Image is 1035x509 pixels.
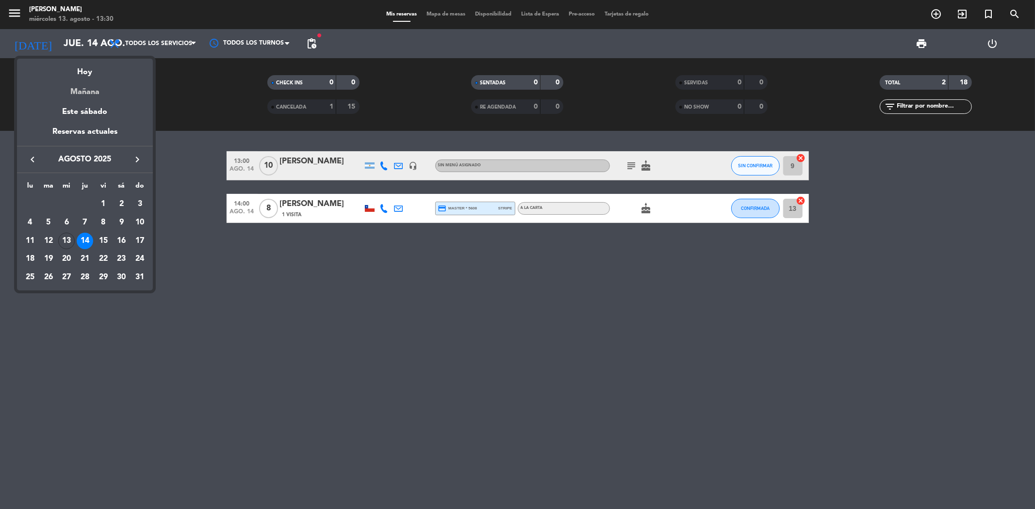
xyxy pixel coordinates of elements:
[58,233,75,249] div: 13
[57,213,76,232] td: 6 de agosto de 2025
[94,195,113,214] td: 1 de agosto de 2025
[57,268,76,286] td: 27 de agosto de 2025
[21,250,39,269] td: 18 de agosto de 2025
[113,213,131,232] td: 9 de agosto de 2025
[39,250,58,269] td: 19 de agosto de 2025
[22,251,38,267] div: 18
[131,154,143,165] i: keyboard_arrow_right
[17,59,153,79] div: Hoy
[131,269,148,286] div: 31
[113,268,131,286] td: 30 de agosto de 2025
[131,196,148,212] div: 3
[95,196,112,212] div: 1
[113,251,130,267] div: 23
[21,232,39,250] td: 11 de agosto de 2025
[113,214,130,231] div: 9
[94,232,113,250] td: 15 de agosto de 2025
[22,233,38,249] div: 11
[94,268,113,286] td: 29 de agosto de 2025
[17,98,153,126] div: Este sábado
[76,232,94,250] td: 14 de agosto de 2025
[131,180,149,195] th: domingo
[21,180,39,195] th: lunes
[131,268,149,286] td: 31 de agosto de 2025
[95,269,112,286] div: 29
[17,126,153,145] div: Reservas actuales
[57,180,76,195] th: miércoles
[21,195,94,214] td: AGO.
[77,251,93,267] div: 21
[21,268,39,286] td: 25 de agosto de 2025
[94,180,113,195] th: viernes
[40,269,57,286] div: 26
[76,180,94,195] th: jueves
[129,153,146,166] button: keyboard_arrow_right
[95,214,112,231] div: 8
[39,213,58,232] td: 5 de agosto de 2025
[22,214,38,231] div: 4
[113,250,131,269] td: 23 de agosto de 2025
[39,232,58,250] td: 12 de agosto de 2025
[57,232,76,250] td: 13 de agosto de 2025
[113,232,131,250] td: 16 de agosto de 2025
[76,213,94,232] td: 7 de agosto de 2025
[39,268,58,286] td: 26 de agosto de 2025
[131,214,148,231] div: 10
[131,251,148,267] div: 24
[41,153,129,166] span: agosto 2025
[131,232,149,250] td: 17 de agosto de 2025
[58,214,75,231] div: 6
[77,269,93,286] div: 28
[76,250,94,269] td: 21 de agosto de 2025
[131,195,149,214] td: 3 de agosto de 2025
[94,213,113,232] td: 8 de agosto de 2025
[131,213,149,232] td: 10 de agosto de 2025
[77,214,93,231] div: 7
[40,233,57,249] div: 12
[113,196,130,212] div: 2
[113,195,131,214] td: 2 de agosto de 2025
[95,233,112,249] div: 15
[131,250,149,269] td: 24 de agosto de 2025
[40,251,57,267] div: 19
[17,79,153,98] div: Mañana
[113,180,131,195] th: sábado
[76,268,94,286] td: 28 de agosto de 2025
[40,214,57,231] div: 5
[77,233,93,249] div: 14
[57,250,76,269] td: 20 de agosto de 2025
[22,269,38,286] div: 25
[58,269,75,286] div: 27
[27,154,38,165] i: keyboard_arrow_left
[94,250,113,269] td: 22 de agosto de 2025
[24,153,41,166] button: keyboard_arrow_left
[95,251,112,267] div: 22
[131,233,148,249] div: 17
[21,213,39,232] td: 4 de agosto de 2025
[39,180,58,195] th: martes
[58,251,75,267] div: 20
[113,269,130,286] div: 30
[113,233,130,249] div: 16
